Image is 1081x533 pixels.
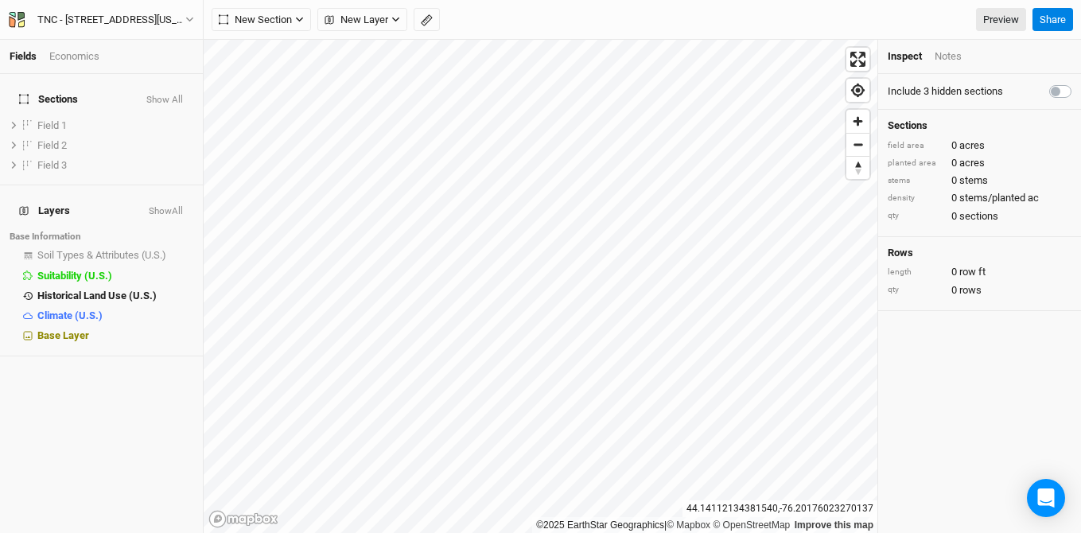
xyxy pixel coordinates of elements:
[888,247,1071,259] h4: Rows
[37,249,166,261] span: Soil Types & Attributes (U.S.)
[888,49,922,64] div: Inspect
[37,119,67,131] span: Field 1
[888,209,1071,224] div: 0
[37,159,67,171] span: Field 3
[317,8,407,32] button: New Layer
[888,156,1071,170] div: 0
[888,140,943,152] div: field area
[846,110,869,133] button: Zoom in
[846,79,869,102] button: Find my location
[888,265,1071,279] div: 0
[959,265,986,279] span: row ft
[713,519,790,531] a: OpenStreetMap
[219,12,292,28] span: New Section
[888,175,943,187] div: stems
[37,309,103,321] span: Climate (U.S.)
[888,138,1071,153] div: 0
[888,193,943,204] div: density
[888,173,1071,188] div: 0
[536,519,664,531] a: ©2025 EarthStar Geographics
[846,48,869,71] button: Enter fullscreen
[37,290,193,302] div: Historical Land Use (U.S.)
[795,519,873,531] a: Improve this map
[682,500,877,517] div: 44.14112134381540 , -76.20176023270137
[37,139,67,151] span: Field 2
[959,173,988,188] span: stems
[37,159,193,172] div: Field 3
[212,8,311,32] button: New Section
[536,517,873,533] div: |
[37,12,185,28] div: TNC - [STREET_ADDRESS][US_STATE]
[37,249,193,262] div: Soil Types & Attributes (U.S.)
[846,133,869,156] button: Zoom out
[959,283,982,298] span: rows
[888,119,1071,132] h4: Sections
[208,510,278,528] a: Mapbox logo
[19,93,78,106] span: Sections
[1032,8,1073,32] button: Share
[846,157,869,179] span: Reset bearing to north
[976,8,1026,32] a: Preview
[37,329,89,341] span: Base Layer
[888,283,1071,298] div: 0
[8,11,195,29] button: TNC - [STREET_ADDRESS][US_STATE]
[888,266,943,278] div: length
[959,191,1039,205] span: stems/planted ac
[1027,479,1065,517] div: Open Intercom Messenger
[846,134,869,156] span: Zoom out
[148,206,184,217] button: ShowAll
[146,95,184,106] button: Show All
[888,158,943,169] div: planted area
[935,49,962,64] div: Notes
[888,284,943,296] div: qty
[10,50,37,62] a: Fields
[37,290,157,302] span: Historical Land Use (U.S.)
[325,12,388,28] span: New Layer
[888,84,1003,99] label: Include 3 hidden sections
[414,8,440,32] button: Shortcut: M
[204,40,877,533] canvas: Map
[37,270,193,282] div: Suitability (U.S.)
[37,12,185,28] div: TNC - 18288 South Shore Road, Dexter, New York 13634
[49,49,99,64] div: Economics
[19,204,70,217] span: Layers
[667,519,710,531] a: Mapbox
[959,209,998,224] span: sections
[846,156,869,179] button: Reset bearing to north
[888,210,943,222] div: qty
[37,270,112,282] span: Suitability (U.S.)
[959,138,985,153] span: acres
[888,191,1071,205] div: 0
[37,309,193,322] div: Climate (U.S.)
[959,156,985,170] span: acres
[37,329,193,342] div: Base Layer
[37,139,193,152] div: Field 2
[37,119,193,132] div: Field 1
